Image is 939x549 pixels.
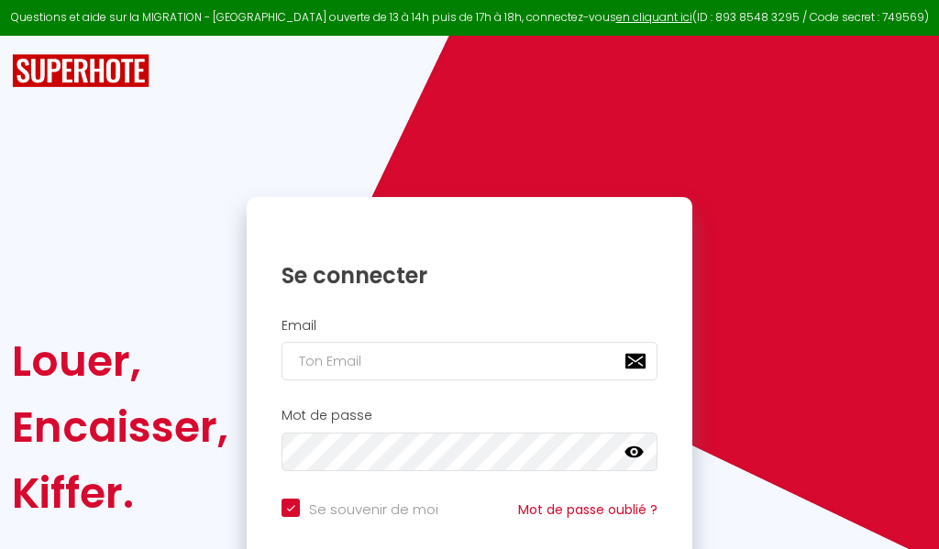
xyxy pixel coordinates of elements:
div: Louer, [12,328,228,394]
h2: Mot de passe [282,408,657,423]
div: Kiffer. [12,460,228,526]
a: Mot de passe oublié ? [518,500,657,519]
img: SuperHote logo [12,54,149,88]
input: Ton Email [282,342,657,380]
h1: Se connecter [282,261,657,290]
div: Encaisser, [12,394,228,460]
h2: Email [282,318,657,334]
a: en cliquant ici [616,9,692,25]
